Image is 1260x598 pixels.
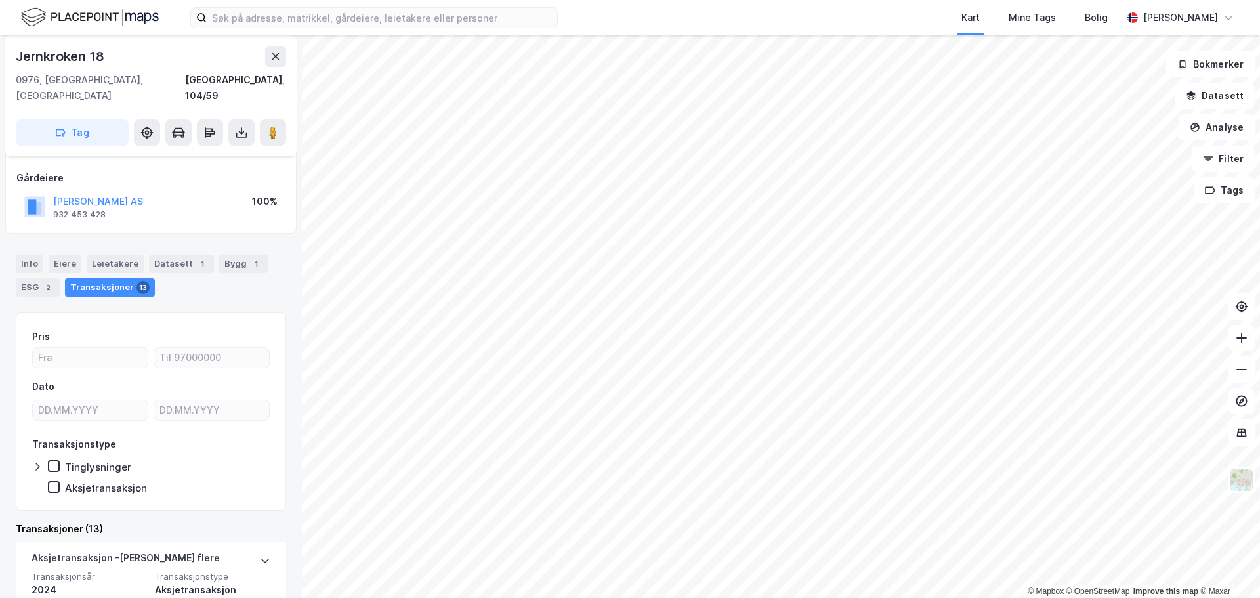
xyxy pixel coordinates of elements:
[185,72,286,104] div: [GEOGRAPHIC_DATA], 104/59
[31,582,147,598] div: 2024
[1066,587,1130,596] a: OpenStreetMap
[16,119,129,146] button: Tag
[1166,51,1255,77] button: Bokmerker
[219,255,268,273] div: Bygg
[41,281,54,294] div: 2
[1194,177,1255,203] button: Tags
[252,194,278,209] div: 100%
[155,571,270,582] span: Transaksjonstype
[32,437,116,452] div: Transaksjonstype
[1133,587,1198,596] a: Improve this map
[207,8,557,28] input: Søk på adresse, matrikkel, gårdeiere, leietakere eller personer
[53,209,106,220] div: 932 453 428
[33,348,148,368] input: Fra
[31,571,147,582] span: Transaksjonsår
[21,6,159,29] img: logo.f888ab2527a4732fd821a326f86c7f29.svg
[16,72,185,104] div: 0976, [GEOGRAPHIC_DATA], [GEOGRAPHIC_DATA]
[16,46,106,67] div: Jernkroken 18
[87,255,144,273] div: Leietakere
[1192,146,1255,172] button: Filter
[16,521,286,537] div: Transaksjoner (13)
[16,170,285,186] div: Gårdeiere
[1175,83,1255,109] button: Datasett
[1229,467,1254,492] img: Z
[65,482,147,494] div: Aksjetransaksjon
[136,281,150,294] div: 13
[32,379,54,395] div: Dato
[16,255,43,273] div: Info
[149,255,214,273] div: Datasett
[1085,10,1108,26] div: Bolig
[32,329,50,345] div: Pris
[1028,587,1064,596] a: Mapbox
[65,278,155,297] div: Transaksjoner
[1143,10,1218,26] div: [PERSON_NAME]
[31,550,220,571] div: Aksjetransaksjon - [PERSON_NAME] flere
[16,278,60,297] div: ESG
[154,400,269,420] input: DD.MM.YYYY
[65,461,131,473] div: Tinglysninger
[1009,10,1056,26] div: Mine Tags
[249,257,262,270] div: 1
[196,257,209,270] div: 1
[961,10,980,26] div: Kart
[1179,114,1255,140] button: Analyse
[155,582,270,598] div: Aksjetransaksjon
[33,400,148,420] input: DD.MM.YYYY
[154,348,269,368] input: Til 97000000
[1194,535,1260,598] iframe: Chat Widget
[49,255,81,273] div: Eiere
